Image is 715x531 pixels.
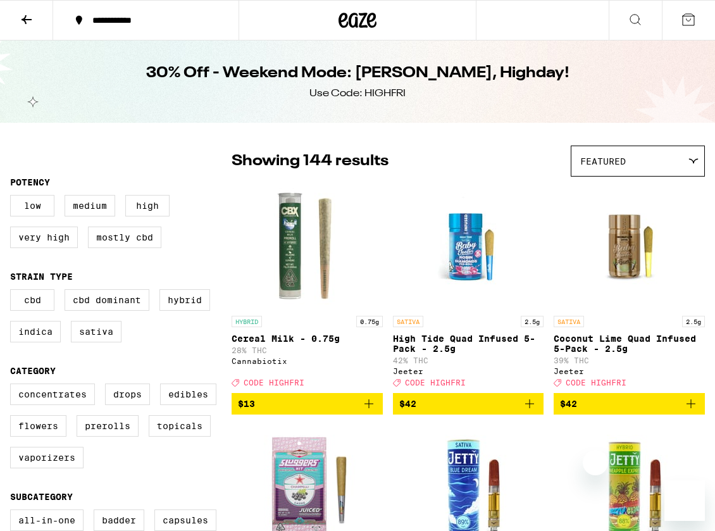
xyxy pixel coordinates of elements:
[309,87,406,101] div: Use Code: HIGHFRI
[232,151,389,172] p: Showing 144 results
[560,399,577,409] span: $42
[232,316,262,327] p: HYBRID
[10,415,66,437] label: Flowers
[10,195,54,216] label: Low
[105,384,150,405] label: Drops
[88,227,161,248] label: Mostly CBD
[10,289,54,311] label: CBD
[232,357,383,365] div: Cannabiotix
[399,399,416,409] span: $42
[10,509,84,531] label: All-In-One
[154,509,216,531] label: Capsules
[232,183,383,393] a: Open page for Cereal Milk - 0.75g from Cannabiotix
[10,177,50,187] legend: Potency
[566,183,693,309] img: Jeeter - Coconut Lime Quad Infused 5-Pack - 2.5g
[554,334,705,354] p: Coconut Lime Quad Infused 5-Pack - 2.5g
[244,183,370,309] img: Cannabiotix - Cereal Milk - 0.75g
[554,367,705,375] div: Jeeter
[10,366,56,376] legend: Category
[664,480,705,521] iframe: Button to launch messaging window
[149,415,211,437] label: Topicals
[10,227,78,248] label: Very High
[159,289,210,311] label: Hybrid
[682,316,705,327] p: 2.5g
[554,183,705,393] a: Open page for Coconut Lime Quad Infused 5-Pack - 2.5g from Jeeter
[393,393,544,415] button: Add to bag
[77,415,139,437] label: Prerolls
[232,346,383,354] p: 28% THC
[10,492,73,502] legend: Subcategory
[393,334,544,354] p: High Tide Quad Infused 5-Pack - 2.5g
[244,378,304,387] span: CODE HIGHFRI
[405,378,466,387] span: CODE HIGHFRI
[238,399,255,409] span: $13
[65,289,149,311] label: CBD Dominant
[356,316,383,327] p: 0.75g
[146,63,569,84] h1: 30% Off - Weekend Mode: [PERSON_NAME], Highday!
[160,384,216,405] label: Edibles
[393,367,544,375] div: Jeeter
[65,195,115,216] label: Medium
[10,272,73,282] legend: Strain Type
[554,356,705,365] p: 39% THC
[232,334,383,344] p: Cereal Milk - 0.75g
[554,316,584,327] p: SATIVA
[583,450,608,475] iframe: Close message
[580,156,626,166] span: Featured
[10,384,95,405] label: Concentrates
[566,378,626,387] span: CODE HIGHFRI
[554,393,705,415] button: Add to bag
[521,316,544,327] p: 2.5g
[232,393,383,415] button: Add to bag
[393,356,544,365] p: 42% THC
[71,321,121,342] label: Sativa
[125,195,170,216] label: High
[393,183,544,393] a: Open page for High Tide Quad Infused 5-Pack - 2.5g from Jeeter
[10,321,61,342] label: Indica
[94,509,144,531] label: Badder
[393,316,423,327] p: SATIVA
[405,183,532,309] img: Jeeter - High Tide Quad Infused 5-Pack - 2.5g
[10,447,84,468] label: Vaporizers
